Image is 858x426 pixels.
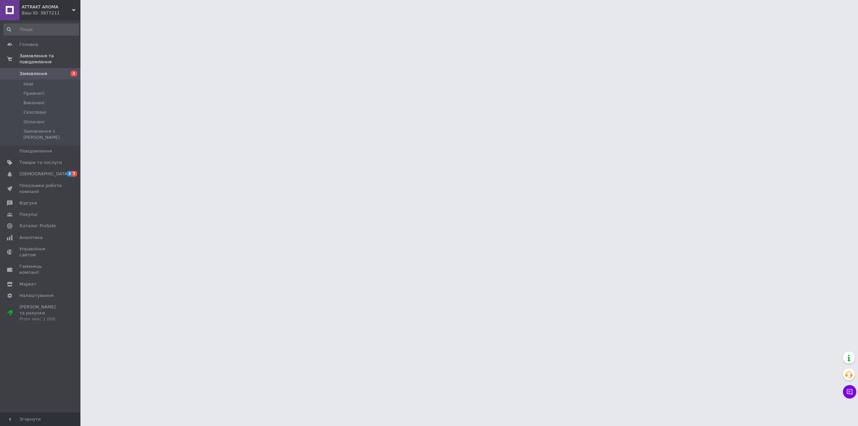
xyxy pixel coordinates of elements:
[23,119,45,125] span: Оплачені
[19,200,37,206] span: Відгуки
[19,71,47,77] span: Замовлення
[23,100,44,106] span: Виконані
[19,160,62,166] span: Товари та послуги
[19,211,38,218] span: Покупці
[19,42,38,48] span: Головна
[23,90,44,97] span: Прийняті
[19,304,62,322] span: [PERSON_NAME] та рахунки
[72,171,77,177] span: 7
[70,71,77,76] span: 3
[19,235,43,241] span: Аналітика
[3,23,79,36] input: Пошук
[19,183,62,195] span: Показники роботи компанії
[19,263,62,276] span: Гаманець компанії
[23,81,33,87] span: Нові
[19,316,62,322] div: Prom мікс 1 000
[19,281,37,287] span: Маркет
[19,148,52,154] span: Повідомлення
[23,109,46,115] span: Скасовані
[19,223,56,229] span: Каталог ProSale
[22,4,72,10] span: ATTRAKT AROMA
[23,128,78,140] span: Замовлення з [PERSON_NAME]
[19,53,80,65] span: Замовлення та повідомлення
[19,171,69,177] span: [DEMOGRAPHIC_DATA]
[19,246,62,258] span: Управління сайтом
[19,293,54,299] span: Налаштування
[843,385,856,399] button: Чат з покупцем
[67,171,72,177] span: 3
[22,10,80,16] div: Ваш ID: 3877211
